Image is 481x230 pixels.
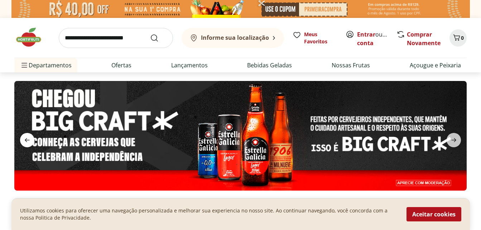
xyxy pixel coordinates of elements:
a: Lançamentos [171,61,208,70]
img: Hortifruti [14,27,50,48]
b: Informe sua localização [201,34,269,42]
input: search [59,28,173,48]
a: Comprar Novamente [407,30,441,47]
button: Go to page 8 from fs-carousel [250,196,256,214]
span: Departamentos [20,57,72,74]
button: Go to page 2 from fs-carousel [216,196,221,214]
button: Go to page 9 from fs-carousel [256,196,261,214]
button: next [441,133,467,147]
button: Go to page 7 from fs-carousel [244,196,250,214]
a: Meus Favoritos [293,31,337,45]
button: Informe sua localização [182,28,284,48]
button: previous [14,133,40,147]
p: Utilizamos cookies para oferecer uma navegação personalizada e melhorar sua experiencia no nosso ... [20,207,398,221]
button: Go to page 1 from fs-carousel [210,196,216,214]
button: Menu [20,57,29,74]
button: Go to page 5 from fs-carousel [233,196,239,214]
span: ou [357,30,389,47]
button: Go to page 3 from fs-carousel [221,196,227,214]
a: Bebidas Geladas [247,61,292,70]
button: Go to page 4 from fs-carousel [227,196,233,214]
button: Current page from fs-carousel [261,196,271,214]
a: Nossas Frutas [332,61,370,70]
a: Açougue e Peixaria [410,61,461,70]
button: Aceitar cookies [407,207,461,221]
button: Submit Search [150,34,167,42]
a: Ofertas [111,61,131,70]
a: Entrar [357,30,375,38]
span: 0 [461,34,464,41]
a: Criar conta [357,30,396,47]
img: stella [14,81,467,191]
button: Carrinho [449,29,467,47]
button: Go to page 6 from fs-carousel [239,196,244,214]
span: Meus Favoritos [304,31,337,45]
